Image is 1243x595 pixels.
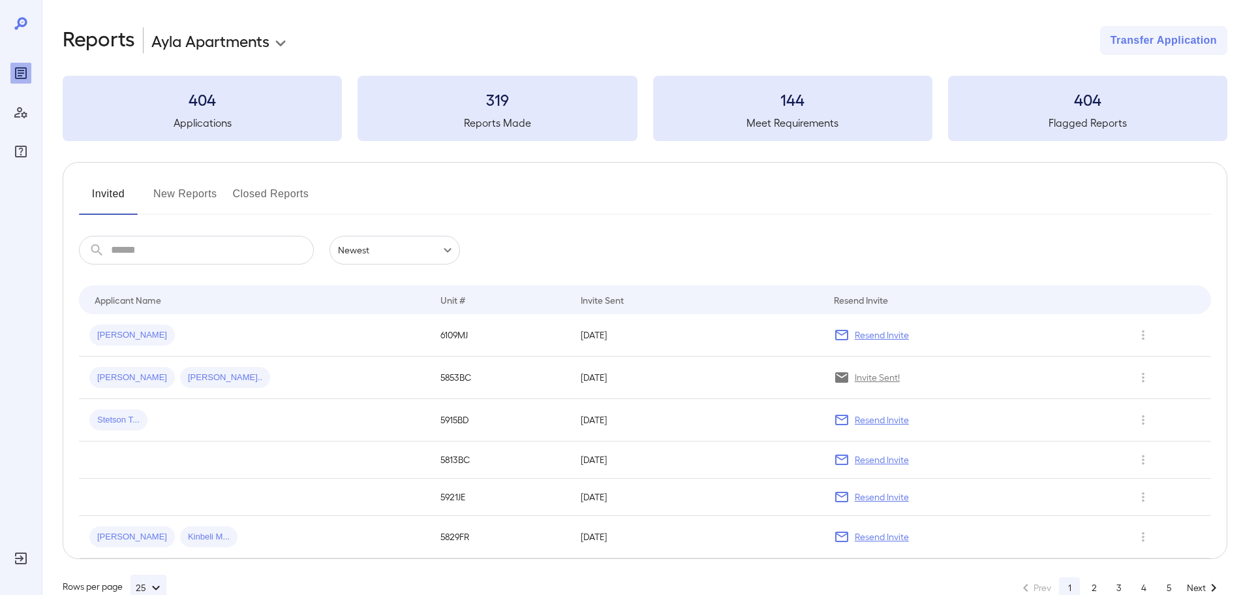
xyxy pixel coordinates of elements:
[430,399,570,442] td: 5915BD
[570,516,823,558] td: [DATE]
[79,184,138,215] button: Invited
[834,292,888,308] div: Resend Invite
[89,372,175,384] span: [PERSON_NAME]
[89,329,175,342] span: [PERSON_NAME]
[653,89,932,110] h3: 144
[10,63,31,84] div: Reports
[430,314,570,357] td: 6109MJ
[570,442,823,479] td: [DATE]
[855,329,909,342] p: Resend Invite
[948,89,1227,110] h3: 404
[855,530,909,543] p: Resend Invite
[570,357,823,399] td: [DATE]
[95,292,161,308] div: Applicant Name
[10,102,31,123] div: Manage Users
[63,76,1227,141] summary: 404Applications319Reports Made144Meet Requirements404Flagged Reports
[1133,449,1154,470] button: Row Actions
[1133,325,1154,346] button: Row Actions
[358,115,637,131] h5: Reports Made
[89,531,175,543] span: [PERSON_NAME]
[1133,367,1154,388] button: Row Actions
[570,399,823,442] td: [DATE]
[63,89,342,110] h3: 404
[855,413,909,426] p: Resend Invite
[581,292,624,308] div: Invite Sent
[89,414,147,426] span: Stetson T...
[440,292,465,308] div: Unit #
[1100,26,1227,55] button: Transfer Application
[1133,487,1154,507] button: Row Actions
[948,115,1227,131] h5: Flagged Reports
[855,371,900,384] p: Invite Sent!
[151,30,269,51] p: Ayla Apartments
[1133,410,1154,430] button: Row Actions
[430,479,570,516] td: 5921JE
[180,531,238,543] span: Kinbeli M...
[358,89,637,110] h3: 319
[63,26,135,55] h2: Reports
[570,479,823,516] td: [DATE]
[330,236,460,265] div: Newest
[63,115,342,131] h5: Applications
[10,548,31,569] div: Log Out
[570,314,823,357] td: [DATE]
[10,141,31,162] div: FAQ
[430,357,570,399] td: 5853BC
[430,442,570,479] td: 5813BC
[1133,526,1154,547] button: Row Actions
[233,184,309,215] button: Closed Reports
[430,516,570,558] td: 5829FR
[180,372,270,384] span: [PERSON_NAME]..
[855,453,909,466] p: Resend Invite
[653,115,932,131] h5: Meet Requirements
[855,490,909,504] p: Resend Invite
[153,184,217,215] button: New Reports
